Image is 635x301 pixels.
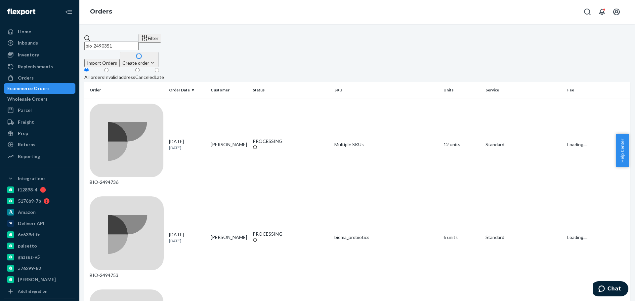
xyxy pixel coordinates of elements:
[441,98,483,191] td: 12 units
[253,138,329,145] div: PROCESSING
[84,74,104,81] div: All orders
[18,40,38,46] div: Inbounds
[4,73,75,83] a: Orders
[4,207,75,217] a: Amazon
[4,117,75,127] a: Freight
[208,98,250,191] td: [PERSON_NAME]
[486,141,562,148] p: Standard
[18,63,53,70] div: Replenishments
[4,139,75,150] a: Returns
[18,75,34,81] div: Orders
[486,234,562,241] p: Standard
[211,87,247,93] div: Customer
[18,107,32,114] div: Parcel
[4,26,75,37] a: Home
[565,82,630,98] th: Fee
[4,128,75,139] a: Prep
[4,241,75,251] a: pulsetto
[4,274,75,285] a: [PERSON_NAME]
[120,52,158,67] button: Create order
[253,231,329,237] div: PROCESSING
[18,243,37,249] div: pulsetto
[169,138,206,150] div: [DATE]
[4,173,75,184] button: Integrations
[169,145,206,150] p: [DATE]
[90,196,164,279] div: BIO-2494753
[610,5,623,18] button: Open account menu
[135,68,140,72] input: Canceled
[616,134,629,167] button: Help Center
[441,191,483,284] td: 6 units
[4,184,75,195] a: f12898-4
[141,35,158,42] div: Filter
[18,28,31,35] div: Home
[84,82,166,98] th: Order
[4,252,75,262] a: gnzsuz-v5
[7,85,50,92] div: Ecommerce Orders
[595,5,609,18] button: Open notifications
[169,231,206,244] div: [DATE]
[332,98,441,191] td: Multiple SKUs
[90,104,164,186] div: BIO-2494736
[7,96,48,102] div: Wholesale Orders
[18,153,40,160] div: Reporting
[18,276,56,283] div: [PERSON_NAME]
[155,74,164,81] div: Late
[581,5,594,18] button: Open Search Box
[18,209,36,216] div: Amazon
[85,2,117,21] ol: breadcrumbs
[18,254,40,260] div: gnzsuz-v5
[122,59,156,66] div: Create order
[334,234,438,241] div: bioma_probiotics
[4,218,75,229] a: Deliverr API
[4,196,75,206] a: 5176b9-7b
[18,265,41,272] div: a76299-82
[18,231,40,238] div: 6e639d-fc
[593,281,628,298] iframe: Opens a widget where you can chat to one of our agents
[483,82,565,98] th: Service
[4,83,75,94] a: Ecommerce Orders
[4,263,75,274] a: a76299-82
[565,98,630,191] td: Loading....
[135,74,155,81] div: Canceled
[18,220,44,227] div: Deliverr API
[4,151,75,162] a: Reporting
[18,186,37,193] div: f12898-4
[4,105,75,116] a: Parcel
[4,229,75,240] a: 6e639d-fc
[4,50,75,60] a: Inventory
[18,141,35,148] div: Returns
[18,51,39,58] div: Inventory
[104,74,135,81] div: Invalid address
[84,42,139,50] input: Search orders
[4,61,75,72] a: Replenishments
[18,130,28,137] div: Prep
[139,34,161,43] button: Filter
[169,238,206,244] p: [DATE]
[18,119,34,125] div: Freight
[4,38,75,48] a: Inbounds
[208,191,250,284] td: [PERSON_NAME]
[332,82,441,98] th: SKU
[565,191,630,284] td: Loading....
[4,94,75,104] a: Wholesale Orders
[62,5,75,18] button: Close Navigation
[166,82,208,98] th: Order Date
[104,68,108,72] input: Invalid address
[4,287,75,295] a: Add Integration
[84,59,120,67] button: Import Orders
[18,288,47,294] div: Add Integration
[90,8,112,15] a: Orders
[18,175,46,182] div: Integrations
[250,82,332,98] th: Status
[441,82,483,98] th: Units
[155,68,159,72] input: Late
[18,198,41,204] div: 5176b9-7b
[84,68,89,72] input: All orders
[7,9,35,15] img: Flexport logo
